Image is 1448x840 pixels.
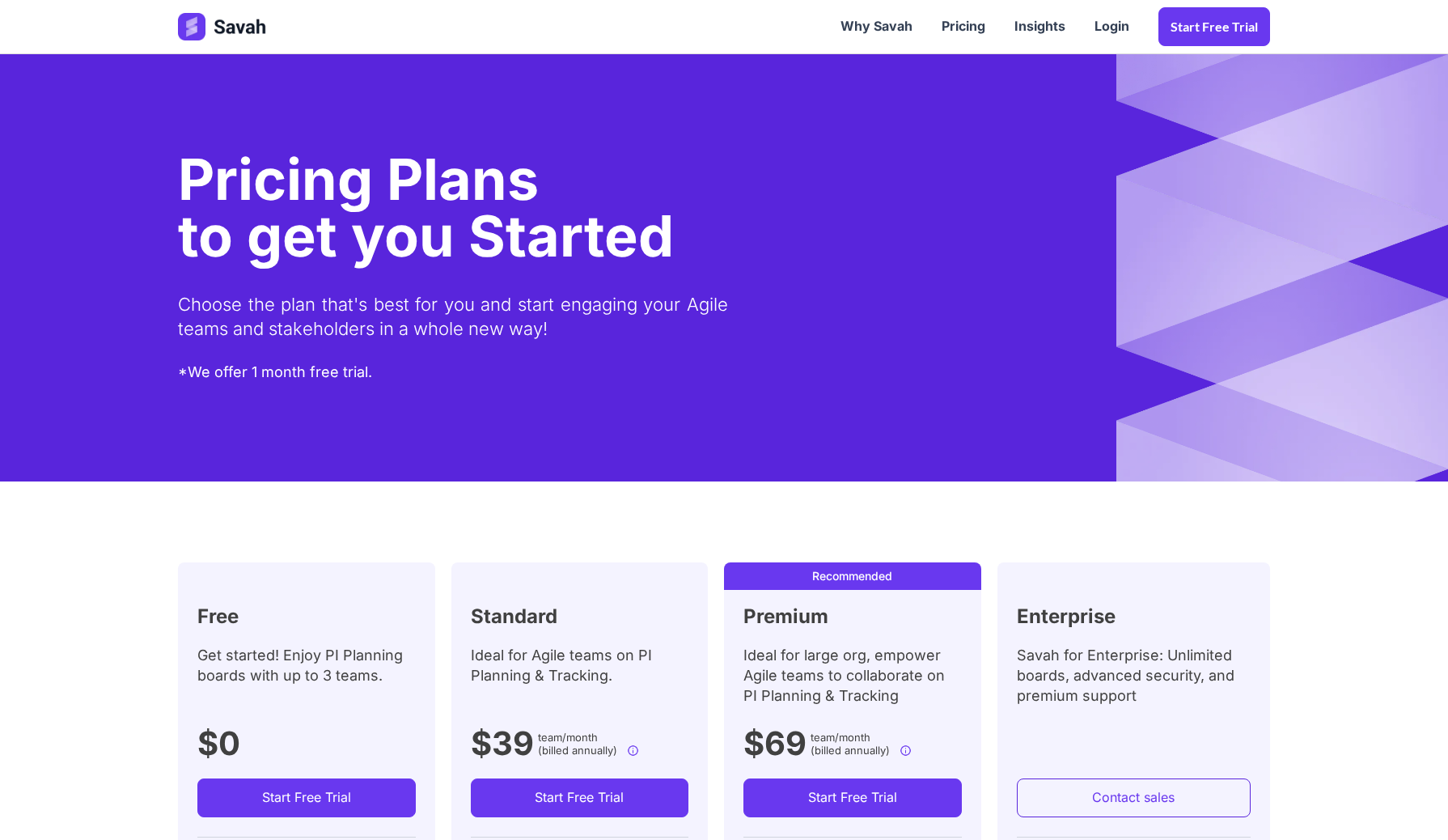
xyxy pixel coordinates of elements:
[471,718,534,770] h1: $39
[197,718,240,770] h1: $0
[197,778,416,817] a: Start Free Trial
[471,645,689,718] div: Ideal for Agile teams on PI Planning & Tracking.
[743,778,962,817] a: Start Free Trial
[927,2,1000,52] a: Pricing
[197,601,239,632] h2: Free
[538,729,598,746] span: team/month
[743,601,828,632] h2: Premium
[1158,7,1270,46] a: Start Free trial
[826,2,927,52] a: Why Savah
[1000,2,1080,52] a: Insights
[729,567,976,585] div: Recommended
[471,601,557,632] h2: Standard
[743,718,807,770] h1: $69
[811,742,890,759] label: (billed annually)
[538,742,617,759] label: (billed annually)
[811,729,870,746] span: team/month
[627,745,639,757] img: info
[900,745,912,757] img: info
[1017,601,1116,632] h2: Enterprise
[1080,2,1144,52] a: Login
[178,361,372,384] div: *We offer 1 month free trial.
[743,645,962,718] div: Ideal for large org, empower Agile teams to collaborate on PI Planning & Tracking
[1017,778,1251,817] a: Contact sales
[471,778,689,817] a: Start Free Trial
[1017,645,1251,718] div: Savah for Enterprise: Unlimited boards, advanced security, and premium support
[178,273,728,362] div: Choose the plan that's best for you and start engaging your Agile teams and stakeholders in a who...
[197,645,416,718] div: Get started! Enjoy PI Planning boards with up to 3 teams.
[178,143,674,216] div: Pricing Plans
[178,202,674,270] span: to get you Started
